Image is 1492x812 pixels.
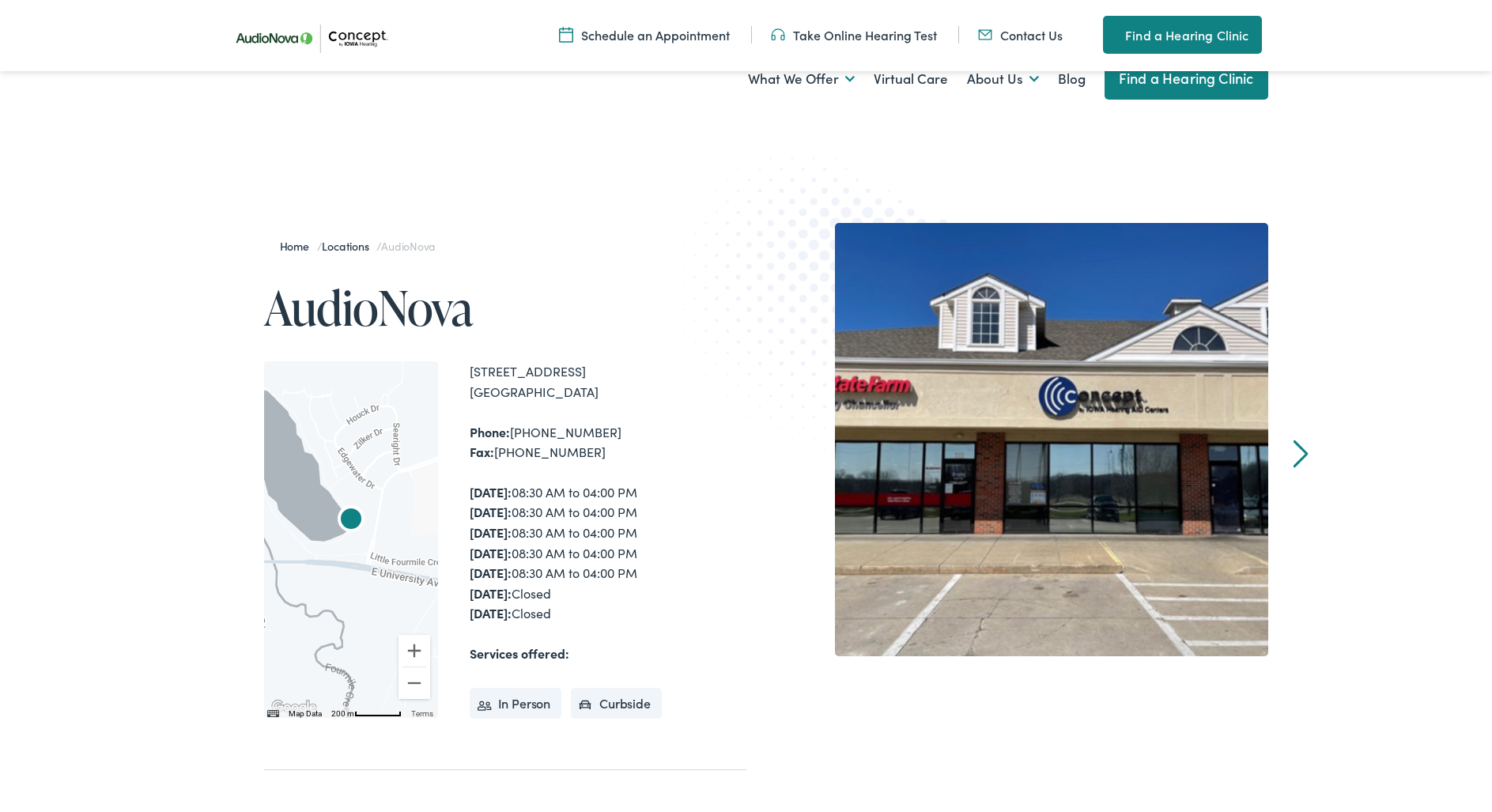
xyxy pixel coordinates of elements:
a: Virtual Care [874,50,948,108]
div: AudioNova [326,496,376,546]
div: 08:30 AM to 04:00 PM 08:30 AM to 04:00 PM 08:30 AM to 04:00 PM 08:30 AM to 04:00 PM 08:30 AM to 0... [470,482,746,624]
button: Zoom in [398,635,430,667]
img: utility icon [1103,25,1117,44]
h1: AudioNova [264,281,746,334]
img: Google [268,697,320,718]
span: AudioNova [381,238,435,254]
a: Terms [411,709,433,718]
a: 1 [996,669,1044,716]
a: Find a Hearing Clinic [1103,16,1261,54]
a: Locations [322,238,376,254]
strong: [DATE]: [470,564,512,581]
strong: [DATE]: [470,483,512,500]
strong: [DATE]: [470,584,512,602]
button: Keyboard shortcuts [267,708,278,719]
img: utility icon [771,26,785,43]
button: Map Scale: 200 m per 56 pixels [327,707,406,718]
img: utility icon [978,26,992,43]
li: In Person [470,688,562,719]
strong: [DATE]: [470,544,512,561]
a: What We Offer [748,50,855,108]
span: 200 m [331,709,354,718]
strong: [DATE]: [470,523,512,541]
a: Contact Us [978,26,1063,43]
a: Find a Hearing Clinic [1105,57,1268,100]
li: Curbside [571,688,662,719]
button: Zoom out [398,667,430,699]
strong: [DATE]: [470,503,512,520]
strong: [DATE]: [470,604,512,621]
a: Open this area in Google Maps (opens a new window) [268,697,320,718]
strong: Phone: [470,423,510,440]
a: Schedule an Appointment [559,26,730,43]
a: 2 [1060,669,1107,716]
strong: Services offered: [470,644,569,662]
a: Next [1293,440,1308,468]
a: Take Online Hearing Test [771,26,937,43]
span: / / [280,238,436,254]
div: [STREET_ADDRESS] [GEOGRAPHIC_DATA] [470,361,746,402]
a: About Us [967,50,1039,108]
strong: Fax: [470,443,494,460]
a: Home [280,238,317,254]
button: Map Data [289,708,322,719]
img: A calendar icon to schedule an appointment at Concept by Iowa Hearing. [559,26,573,43]
a: Blog [1058,50,1086,108]
div: [PHONE_NUMBER] [PHONE_NUMBER] [470,422,746,463]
